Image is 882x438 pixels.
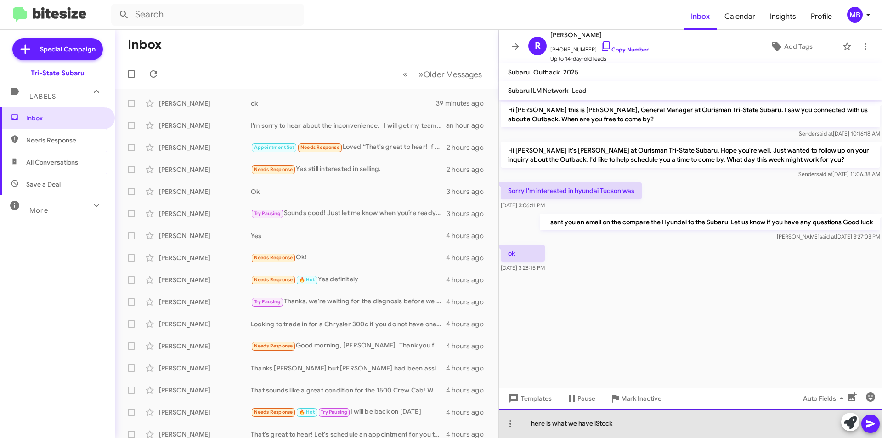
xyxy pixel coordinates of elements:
[159,253,251,262] div: [PERSON_NAME]
[397,65,413,84] button: Previous
[446,364,491,373] div: 4 hours ago
[803,390,847,407] span: Auto Fields
[159,408,251,417] div: [PERSON_NAME]
[251,296,446,307] div: Thanks, we're waiting for the diagnosis before we decide on our next step.
[26,136,104,145] span: Needs Response
[159,275,251,284] div: [PERSON_NAME]
[254,166,293,172] span: Needs Response
[817,130,833,137] span: said at
[816,171,832,177] span: said at
[798,171,880,177] span: Sender [DATE] 11:06:38 AM
[572,86,587,95] span: Lead
[501,182,642,199] p: Sorry I'm interested in hyundai Tucson was
[796,390,854,407] button: Auto Fields
[251,386,446,395] div: That sounds like a great condition for the 1500 Crew Cab! Whenever you're ready, we can discuss t...
[251,121,446,130] div: I'm sorry to hear about the inconvenience. I will get my team to resolve this immediately. We wil...
[26,158,78,167] span: All Conversations
[413,65,487,84] button: Next
[506,390,552,407] span: Templates
[508,86,568,95] span: Subaru ILM Network
[600,46,649,53] a: Copy Number
[299,409,315,415] span: 🔥 Hot
[446,253,491,262] div: 4 hours ago
[251,231,446,240] div: Yes
[535,39,541,53] span: R
[447,165,491,174] div: 2 hours ago
[508,68,530,76] span: Subaru
[31,68,85,78] div: Tri-State Subaru
[447,187,491,196] div: 3 hours ago
[777,233,880,240] span: [PERSON_NAME] [DATE] 3:27:03 PM
[251,364,446,373] div: Thanks [PERSON_NAME] but [PERSON_NAME] had been assisting us and what a pleasure it was to work w...
[159,297,251,307] div: [PERSON_NAME]
[499,390,559,407] button: Templates
[446,231,491,240] div: 4 hours ago
[254,255,293,261] span: Needs Response
[446,275,491,284] div: 4 hours ago
[300,144,339,150] span: Needs Response
[621,390,661,407] span: Mark Inactive
[254,144,294,150] span: Appointment Set
[12,38,103,60] a: Special Campaign
[159,386,251,395] div: [PERSON_NAME]
[501,142,880,168] p: Hi [PERSON_NAME] it's [PERSON_NAME] at Ourisman Tri-State Subaru. Hope you're well. Just wanted t...
[446,297,491,307] div: 4 hours ago
[744,38,838,55] button: Add Tags
[159,187,251,196] div: [PERSON_NAME]
[128,37,162,52] h1: Inbox
[446,319,491,329] div: 4 hours ago
[251,187,447,196] div: Ok
[29,92,56,101] span: Labels
[251,341,446,351] div: Good morning, [PERSON_NAME]. Thank you for following up. We have settled on a vehicle from anothe...
[436,99,491,108] div: 39 minutes ago
[299,277,315,283] span: 🔥 Hot
[603,390,669,407] button: Mark Inactive
[254,299,281,305] span: Try Pausing
[159,143,251,152] div: [PERSON_NAME]
[577,390,595,407] span: Pause
[847,7,863,23] div: MB
[501,245,545,262] p: ok
[159,364,251,373] div: [PERSON_NAME]
[159,341,251,351] div: [PERSON_NAME]
[540,214,880,230] p: I sent you an email on the compare the Hyundai to the Subaru Let us know if you have any question...
[251,319,446,329] div: Looking to trade in for a Chrysler 300c if you do not have one on your lot I would not be interes...
[251,99,436,108] div: ok
[159,121,251,130] div: [PERSON_NAME]
[418,68,424,80] span: »
[820,233,836,240] span: said at
[684,3,717,30] a: Inbox
[254,343,293,349] span: Needs Response
[446,121,491,130] div: an hour ago
[763,3,803,30] a: Insights
[499,409,882,438] div: here is what we have iStock
[446,408,491,417] div: 4 hours ago
[559,390,603,407] button: Pause
[717,3,763,30] a: Calendar
[803,3,839,30] a: Profile
[251,274,446,285] div: Yes definitely
[254,210,281,216] span: Try Pausing
[550,40,649,54] span: [PHONE_NUMBER]
[251,142,447,153] div: Loved “That's great to hear! If you ever consider selling your vehicle in the future, feel free t...
[321,409,347,415] span: Try Pausing
[159,231,251,240] div: [PERSON_NAME]
[111,4,304,26] input: Search
[501,202,545,209] span: [DATE] 3:06:11 PM
[446,341,491,351] div: 4 hours ago
[563,68,578,76] span: 2025
[424,69,482,80] span: Older Messages
[159,165,251,174] div: [PERSON_NAME]
[26,114,104,123] span: Inbox
[251,164,447,175] div: Yes still interested in selling.
[26,180,61,189] span: Save a Deal
[403,68,408,80] span: «
[446,386,491,395] div: 4 hours ago
[159,209,251,218] div: [PERSON_NAME]
[501,102,880,127] p: Hi [PERSON_NAME] this is [PERSON_NAME], General Manager at Ourisman Tri-State Subaru. I saw you c...
[254,409,293,415] span: Needs Response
